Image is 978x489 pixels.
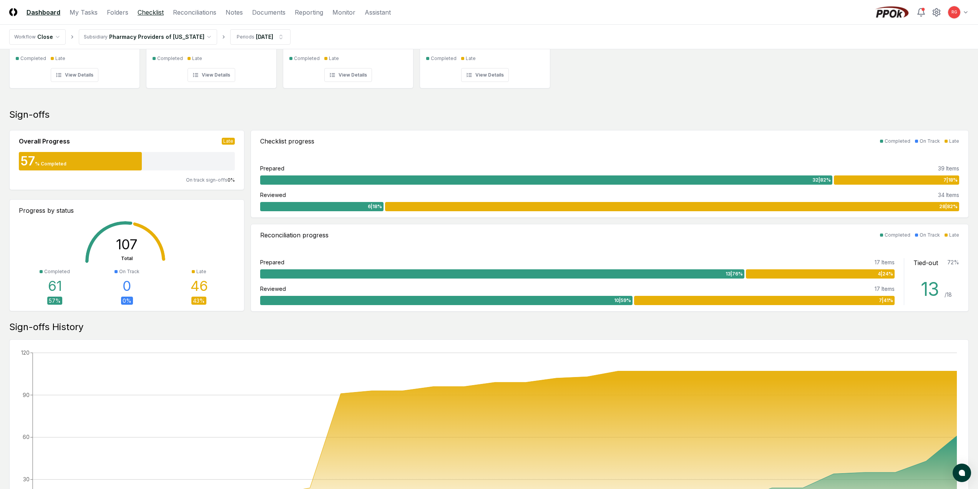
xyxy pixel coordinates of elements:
a: Folders [107,8,128,17]
div: Late [55,55,65,62]
div: 34 Items [938,191,959,199]
div: Periods [237,33,254,40]
div: Late [329,55,339,62]
span: RG [951,9,957,15]
div: Completed [885,138,910,145]
div: Completed [294,55,320,62]
div: Reconciliation progress [260,230,329,240]
img: Logo [9,8,17,16]
div: Completed [431,55,457,62]
a: Monitor [332,8,355,17]
div: 39 Items [938,164,959,172]
div: Completed [885,232,910,239]
button: View Details [324,68,372,82]
span: 7 | 18 % [943,177,958,184]
a: Notes [226,8,243,17]
div: Late [192,55,202,62]
div: Completed [157,55,183,62]
a: Documents [252,8,286,17]
span: On track sign-offs [186,177,227,183]
a: My Tasks [70,8,98,17]
div: Overall Progress [19,137,70,146]
button: View Details [188,68,235,82]
div: Progress by status [19,206,235,215]
div: Checklist progress [260,137,314,146]
div: 61 [48,278,62,294]
div: Tied-out [913,258,938,267]
a: Assistant [365,8,391,17]
div: 46 [190,278,208,294]
nav: breadcrumb [9,29,291,45]
span: 28 | 82 % [939,203,958,210]
span: 10 | 59 % [614,297,631,304]
a: Dashboard [27,8,60,17]
button: View Details [461,68,509,82]
a: Reconciliations [173,8,216,17]
div: % Completed [35,160,66,167]
tspan: 30 [23,476,30,482]
span: 0 % [227,177,235,183]
span: 7 | 41 % [879,297,893,304]
button: atlas-launcher [953,464,971,482]
div: Late [949,232,959,239]
div: [DATE] [256,33,273,41]
div: / 18 [945,290,952,299]
tspan: 90 [23,392,30,398]
div: 43 % [191,297,206,305]
div: Late [949,138,959,145]
div: 57 % [47,297,62,305]
div: On Track [920,232,940,239]
a: Reporting [295,8,323,17]
a: Checklist progressCompletedOn TrackLatePrepared39 Items32|82%7|18%Reviewed34 Items6|18%28|82% [251,130,969,218]
tspan: 120 [21,349,30,356]
div: Prepared [260,258,284,266]
div: Sign-offs [9,108,969,121]
div: Completed [44,268,70,275]
img: PPOk logo [873,6,910,18]
tspan: 60 [23,434,30,440]
span: 6 | 18 % [368,203,382,210]
div: Reviewed [260,285,286,293]
div: Late [196,268,206,275]
div: Late [222,138,235,145]
div: 13 [921,280,945,299]
div: Reviewed [260,191,286,199]
span: 13 | 76 % [726,270,743,277]
div: 57 [19,155,35,167]
div: Subsidiary [84,33,108,40]
div: Workflow [14,33,36,40]
span: 32 | 82 % [812,177,831,184]
div: Late [466,55,476,62]
a: Checklist [138,8,164,17]
div: Completed [20,55,46,62]
div: Sign-offs History [9,321,969,333]
button: RG [947,5,961,19]
div: 17 Items [875,285,895,293]
a: Reconciliation progressCompletedOn TrackLatePrepared17 Items13|76%4|24%Reviewed17 Items10|59%7|41... [251,224,969,312]
div: 17 Items [875,258,895,266]
div: 72 % [947,258,959,267]
div: Prepared [260,164,284,172]
span: 4 | 24 % [878,270,893,277]
div: On Track [920,138,940,145]
button: View Details [51,68,98,82]
button: Periods[DATE] [230,29,291,45]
